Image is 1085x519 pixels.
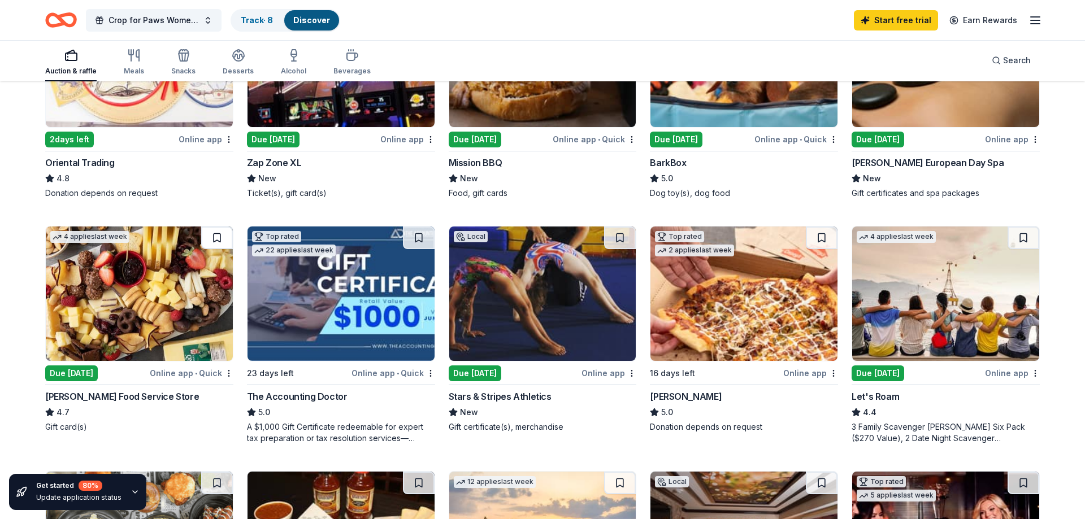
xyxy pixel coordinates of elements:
[852,226,1040,444] a: Image for Let's Roam4 applieslast weekDue [DATE]Online appLet's Roam4.43 Family Scavenger [PERSON...
[171,44,196,81] button: Snacks
[108,14,199,27] span: Crop for Paws Women's Weekend Crafting Retreat
[241,15,273,25] a: Track· 8
[258,172,276,185] span: New
[252,231,301,242] div: Top rated
[45,132,94,147] div: 2 days left
[247,132,300,147] div: Due [DATE]
[45,67,97,76] div: Auction & raffle
[171,67,196,76] div: Snacks
[252,245,336,256] div: 22 applies last week
[650,390,722,403] div: [PERSON_NAME]
[854,10,938,30] a: Start free trial
[454,231,488,242] div: Local
[351,366,435,380] div: Online app Quick
[45,187,233,199] div: Donation depends on request
[247,367,294,380] div: 23 days left
[650,421,838,433] div: Donation depends on request
[86,9,222,32] button: Crop for Paws Women's Weekend Crafting Retreat
[985,132,1040,146] div: Online app
[380,132,435,146] div: Online app
[223,44,254,81] button: Desserts
[985,366,1040,380] div: Online app
[449,132,501,147] div: Due [DATE]
[57,172,70,185] span: 4.8
[247,226,435,444] a: Image for The Accounting DoctorTop rated22 applieslast week23 days leftOnline app•QuickThe Accoun...
[650,226,837,361] img: Image for Casey's
[857,490,936,501] div: 5 applies last week
[852,390,899,403] div: Let's Roam
[50,231,129,243] div: 4 applies last week
[45,365,98,381] div: Due [DATE]
[333,67,371,76] div: Beverages
[852,226,1039,361] img: Image for Let's Roam
[281,44,306,81] button: Alcohol
[857,476,906,487] div: Top rated
[650,132,702,147] div: Due [DATE]
[754,132,838,146] div: Online app Quick
[783,366,838,380] div: Online app
[124,67,144,76] div: Meals
[45,421,233,433] div: Gift card(s)
[45,44,97,81] button: Auction & raffle
[863,405,876,419] span: 4.4
[598,135,600,144] span: •
[553,132,636,146] div: Online app Quick
[857,231,936,243] div: 4 applies last week
[454,476,536,488] div: 12 applies last week
[449,421,637,433] div: Gift certificate(s), merchandise
[293,15,330,25] a: Discover
[650,156,686,169] div: BarkBox
[449,156,502,169] div: Mission BBQ
[179,132,233,146] div: Online app
[36,481,121,491] div: Get started
[655,245,734,256] div: 2 applies last week
[258,405,270,419] span: 5.0
[397,369,399,378] span: •
[460,405,478,419] span: New
[852,132,904,147] div: Due [DATE]
[223,67,254,76] div: Desserts
[333,44,371,81] button: Beverages
[449,365,501,381] div: Due [DATE]
[36,493,121,502] div: Update application status
[852,421,1040,444] div: 3 Family Scavenger [PERSON_NAME] Six Pack ($270 Value), 2 Date Night Scavenger [PERSON_NAME] Two ...
[247,156,302,169] div: Zap Zone XL
[247,390,348,403] div: The Accounting Doctor
[650,187,838,199] div: Dog toy(s), dog food
[661,172,673,185] span: 5.0
[863,172,881,185] span: New
[650,367,695,380] div: 16 days left
[852,156,1004,169] div: [PERSON_NAME] European Day Spa
[150,366,233,380] div: Online app Quick
[983,49,1040,72] button: Search
[655,476,689,487] div: Local
[852,365,904,381] div: Due [DATE]
[852,187,1040,199] div: Gift certificates and spa packages
[449,226,637,433] a: Image for Stars & Stripes AthleticsLocalDue [DATE]Online appStars & Stripes AthleticsNewGift cert...
[449,226,636,361] img: Image for Stars & Stripes Athletics
[581,366,636,380] div: Online app
[45,156,115,169] div: Oriental Trading
[45,7,77,33] a: Home
[655,231,704,242] div: Top rated
[247,187,435,199] div: Ticket(s), gift card(s)
[57,405,70,419] span: 4.7
[661,405,673,419] span: 5.0
[449,390,552,403] div: Stars & Stripes Athletics
[231,9,340,32] button: Track· 8Discover
[195,369,197,378] span: •
[247,421,435,444] div: A $1,000 Gift Certificate redeemable for expert tax preparation or tax resolution services—recipi...
[281,67,306,76] div: Alcohol
[79,481,102,491] div: 80 %
[650,226,838,433] a: Image for Casey'sTop rated2 applieslast week16 days leftOnline app[PERSON_NAME]5.0Donation depend...
[45,390,199,403] div: [PERSON_NAME] Food Service Store
[800,135,802,144] span: •
[1003,54,1031,67] span: Search
[449,187,637,199] div: Food, gift cards
[943,10,1024,30] a: Earn Rewards
[45,226,233,433] a: Image for Gordon Food Service Store4 applieslast weekDue [DATE]Online app•Quick[PERSON_NAME] Food...
[46,226,233,361] img: Image for Gordon Food Service Store
[124,44,144,81] button: Meals
[460,172,478,185] span: New
[248,226,435,361] img: Image for The Accounting Doctor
